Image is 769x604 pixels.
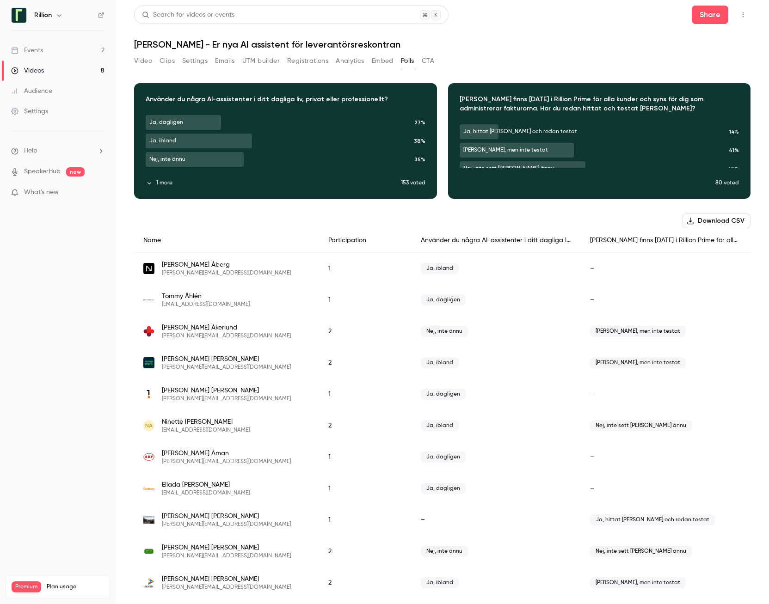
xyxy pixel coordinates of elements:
[134,567,751,598] div: sara.andersson@vannas.se
[421,483,466,494] span: Ja, dagligen
[143,451,154,463] img: abf.se
[162,427,250,434] span: [EMAIL_ADDRESS][DOMAIN_NAME]
[319,567,412,598] div: 2
[162,543,291,552] span: [PERSON_NAME] [PERSON_NAME]
[24,188,59,197] span: What's new
[319,473,412,504] div: 1
[134,378,751,410] div: kati.almqvist@ledarna.se
[162,449,291,458] span: [PERSON_NAME] Åman
[287,54,328,68] button: Registrations
[162,292,250,301] span: Tommy Åhlén
[160,54,175,68] button: Clips
[162,395,291,403] span: [PERSON_NAME][EMAIL_ADDRESS][DOMAIN_NAME]
[319,504,412,536] div: 1
[421,577,459,588] span: Ja, ibland
[162,584,291,591] span: [PERSON_NAME][EMAIL_ADDRESS][DOMAIN_NAME]
[143,357,154,368] img: aimopark.se
[11,107,48,116] div: Settings
[134,504,751,536] div: jenny.andersson@komatsuforest.com
[422,54,434,68] button: CTA
[24,167,61,177] a: SpeakerHub
[412,228,581,253] div: Använder du några AI-assistenter i ditt dagliga liv, privat eller professionellt?
[162,386,291,395] span: [PERSON_NAME] [PERSON_NAME]
[215,54,234,68] button: Emails
[145,421,153,430] span: NA
[421,294,466,305] span: Ja, dagligen
[590,514,715,525] span: Ja, hittat [PERSON_NAME] och redan testat
[736,7,751,22] button: Top Bar Actions
[162,552,291,560] span: [PERSON_NAME][EMAIL_ADDRESS][DOMAIN_NAME]
[134,410,751,441] div: ninette.almqvist@sigi.com
[142,10,234,20] div: Search for videos or events
[143,577,154,588] img: vannas.se
[143,483,154,494] img: fastum.se
[590,546,692,557] span: Nej, inte sett [PERSON_NAME] ännu
[683,214,751,228] button: Download CSV
[401,54,414,68] button: Polls
[134,54,152,68] button: Video
[319,347,412,378] div: 2
[134,253,751,285] div: anna@normative.io
[143,546,154,557] img: systembolaget.se
[242,54,280,68] button: UTM builder
[162,512,291,521] span: [PERSON_NAME] [PERSON_NAME]
[162,364,291,371] span: [PERSON_NAME][EMAIL_ADDRESS][DOMAIN_NAME]
[66,167,85,177] span: new
[143,389,154,400] img: ledarna.se
[319,441,412,473] div: 1
[143,263,154,274] img: normative.io
[143,326,154,337] img: stockholmssjukhem.se
[421,451,466,463] span: Ja, dagligen
[319,228,412,253] div: Participation
[319,316,412,347] div: 2
[162,269,291,277] span: [PERSON_NAME][EMAIL_ADDRESS][DOMAIN_NAME]
[581,253,751,285] div: –
[319,284,412,316] div: 1
[319,378,412,410] div: 1
[162,480,250,489] span: Ellada [PERSON_NAME]
[581,284,751,316] div: –
[319,253,412,285] div: 1
[162,574,291,584] span: [PERSON_NAME] [PERSON_NAME]
[11,66,44,75] div: Videos
[590,577,686,588] span: [PERSON_NAME], men inte testat
[34,11,52,20] h6: Rillion
[590,420,692,431] span: Nej, inte sett [PERSON_NAME] ännu
[590,326,686,337] span: [PERSON_NAME], men inte testat
[143,294,154,305] img: gotyourback.se
[412,504,581,536] div: –
[162,417,250,427] span: Ninette [PERSON_NAME]
[11,86,52,96] div: Audience
[134,473,751,504] div: ellada.anastasiadou@fastum.se
[182,54,208,68] button: Settings
[162,489,250,497] span: [EMAIL_ADDRESS][DOMAIN_NAME]
[692,6,728,24] button: Share
[12,581,41,592] span: Premium
[581,228,751,253] div: [PERSON_NAME] finns [DATE] i Rillion Prime för alla kunder och syns för dig som administrerar fak...
[134,441,751,473] div: johan.aman@abf.se
[146,179,401,187] button: 1 more
[336,54,364,68] button: Analytics
[421,263,459,274] span: Ja, ibland
[162,332,291,340] span: [PERSON_NAME][EMAIL_ADDRESS][DOMAIN_NAME]
[134,536,751,567] div: kristin.andersson@systembolaget.se
[590,357,686,368] span: [PERSON_NAME], men inte testat
[421,420,459,431] span: Ja, ibland
[143,516,154,524] img: komatsuforest.com
[581,473,751,504] div: –
[134,228,319,253] div: Name
[319,536,412,567] div: 2
[162,301,250,308] span: [EMAIL_ADDRESS][DOMAIN_NAME]
[421,357,459,368] span: Ja, ibland
[134,39,751,50] h1: [PERSON_NAME] - Er nya AI assistent för leverantörsreskontran
[47,583,104,591] span: Plan usage
[162,458,291,465] span: [PERSON_NAME][EMAIL_ADDRESS][DOMAIN_NAME]
[134,284,751,316] div: tommy.ahlen@gotyourback.se
[24,146,37,156] span: Help
[421,326,468,337] span: Nej, inte ännu
[319,410,412,441] div: 2
[162,521,291,528] span: [PERSON_NAME][EMAIL_ADDRESS][DOMAIN_NAME]
[162,354,291,364] span: [PERSON_NAME] [PERSON_NAME]
[162,323,291,332] span: [PERSON_NAME] Åkerlund
[162,260,291,269] span: [PERSON_NAME] Åberg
